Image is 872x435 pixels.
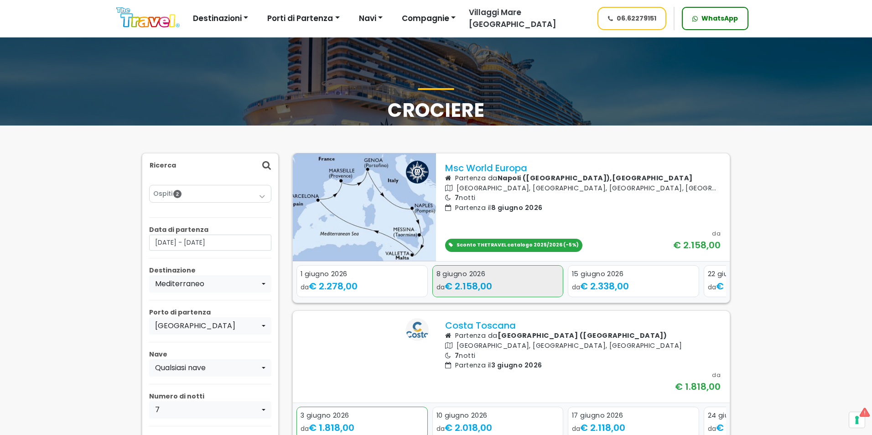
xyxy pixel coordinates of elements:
span: 7 [455,351,459,360]
a: 8 giugno 2026 da€ 2.158,00 [432,265,564,297]
p: Partenza il [445,361,721,371]
div: € 2.158,00 [673,238,721,252]
a: WhatsApp [682,7,748,30]
span: € 2.338,00 [580,279,629,292]
a: Ospiti2 [153,189,267,199]
span: 2 [173,190,182,198]
div: 8 giugno 2026 [436,269,560,279]
div: da [436,279,560,293]
div: 3 / 5 [568,265,699,299]
span: € 2.278,00 [309,279,358,292]
div: da [572,279,695,293]
p: Partenza da [445,173,721,183]
img: Logo The Travel [116,7,180,28]
div: da [712,371,721,380]
div: da [708,420,831,434]
p: Partenza il [445,203,721,213]
span: € 1.818,00 [309,421,354,434]
a: 15 giugno 2026 da€ 2.338,00 [568,265,699,297]
div: 7 [155,404,260,415]
div: da [301,279,424,293]
p: Data di partenza [149,225,271,235]
b: Napoli ([GEOGRAPHIC_DATA]),[GEOGRAPHIC_DATA] [498,173,693,183]
div: 2 / 5 [432,265,564,299]
span: WhatsApp [701,14,738,23]
span: € 2.158,00 [445,279,492,292]
span: 8 giugno 2026 [491,203,543,212]
a: 06.62279151 [597,7,667,30]
p: Porto di partenza [149,308,271,317]
a: 1 giugno 2026 da€ 2.278,00 [296,265,428,297]
button: Qualsiasi nave [149,359,271,377]
p: Nave [149,350,271,359]
button: Destinazioni [187,10,254,28]
span: Villaggi Mare [GEOGRAPHIC_DATA] [469,7,556,30]
div: 10 giugno 2026 [436,411,560,421]
p: Partenza da [445,331,721,341]
p: notti [445,193,721,203]
div: da [301,420,424,434]
div: da [572,420,695,434]
div: da [436,420,560,434]
a: Villaggi Mare [GEOGRAPHIC_DATA] [462,7,589,30]
div: 1 / 5 [296,265,428,299]
span: € 2.118,00 [580,421,625,434]
a: 22 giugno 2026 da€ 2.438,00 [704,265,835,297]
button: Navi [353,10,389,28]
button: 7 [149,401,271,419]
img: msc logo [406,161,429,183]
p: Ricerca [150,161,176,170]
span: 3 giugno 2026 [491,361,542,370]
img: UW1D.jpg [293,153,436,261]
span: € 2.078,00 [716,421,765,434]
button: Napoli [149,317,271,335]
div: [GEOGRAPHIC_DATA] [155,320,260,331]
div: 17 giugno 2026 [572,411,695,421]
button: Porti di Partenza [261,10,345,28]
p: notti [445,351,721,361]
div: da [712,229,721,238]
div: 15 giugno 2026 [572,269,695,279]
p: [GEOGRAPHIC_DATA], [GEOGRAPHIC_DATA], [GEOGRAPHIC_DATA] [445,341,721,351]
span: 06.62279151 [617,14,656,23]
button: Mediterraneo [149,275,271,293]
p: [GEOGRAPHIC_DATA], [GEOGRAPHIC_DATA], [GEOGRAPHIC_DATA], [GEOGRAPHIC_DATA], [GEOGRAPHIC_DATA], [G... [445,183,721,194]
div: Ricerca [142,153,278,178]
img: costa logo [406,318,429,341]
div: Qualsiasi nave [155,362,260,373]
span: € 2.438,00 [716,279,766,292]
div: 4 / 5 [704,265,835,299]
button: Compagnie [396,10,462,28]
p: Numero di notti [149,392,271,401]
div: da [708,279,831,293]
b: [GEOGRAPHIC_DATA] ([GEOGRAPHIC_DATA]) [498,331,667,340]
div: Mediterraneo [155,278,260,289]
a: Costa Toscana Partenza da[GEOGRAPHIC_DATA] ([GEOGRAPHIC_DATA]) [GEOGRAPHIC_DATA], [GEOGRAPHIC_DAT... [445,320,721,393]
p: Costa Toscana [445,320,721,331]
div: 22 giugno 2026 [708,269,831,279]
a: Msc World Europa Partenza daNapoli ([GEOGRAPHIC_DATA]),[GEOGRAPHIC_DATA] [GEOGRAPHIC_DATA], [GEOG... [445,162,721,252]
div: 3 giugno 2026 [301,411,424,421]
p: Msc World Europa [445,162,721,173]
div: € 1.818,00 [675,380,721,393]
p: Destinazione [149,266,271,275]
span: 7 [455,193,459,202]
span: € 2.018,00 [445,421,492,434]
span: Sconto THETRAVEL catalogo 2025/2026 (-5%) [457,241,579,248]
div: 24 giugno 2026 [708,411,831,421]
h1: Crociere [142,88,730,122]
div: 1 giugno 2026 [301,269,424,279]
